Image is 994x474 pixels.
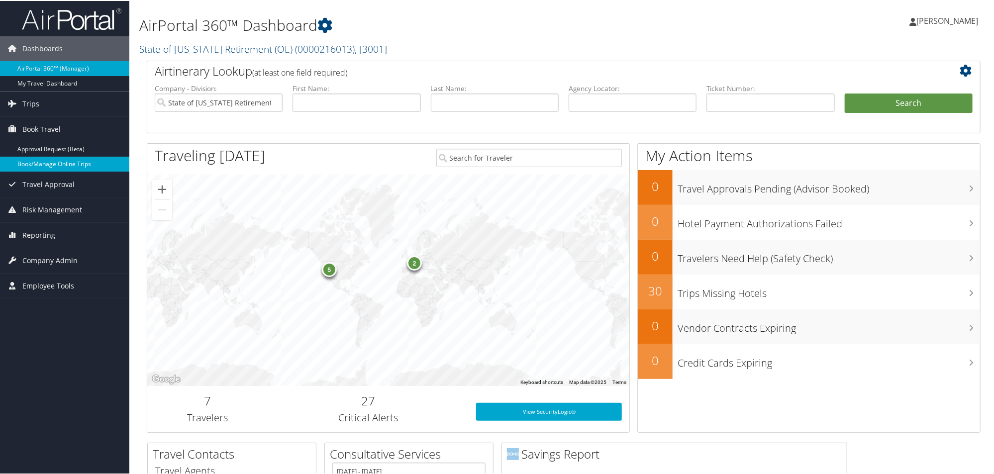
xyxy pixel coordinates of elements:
label: First Name: [293,83,420,93]
h2: Airtinerary Lookup [155,62,903,79]
h2: 0 [638,316,673,333]
a: 0Travelers Need Help (Safety Check) [638,239,980,274]
a: Open this area in Google Maps (opens a new window) [150,372,183,385]
span: Trips [22,91,39,115]
h2: 0 [638,351,673,368]
a: 0Vendor Contracts Expiring [638,308,980,343]
span: Travel Approval [22,171,75,196]
h2: 0 [638,177,673,194]
a: 0Credit Cards Expiring [638,343,980,378]
img: domo-logo.png [507,447,519,459]
span: Risk Management [22,196,82,221]
a: 0Hotel Payment Authorizations Failed [638,204,980,239]
h3: Hotel Payment Authorizations Failed [678,211,980,230]
h2: 30 [638,282,673,298]
span: Employee Tools [22,273,74,297]
a: [PERSON_NAME] [909,5,988,35]
button: Zoom in [152,179,172,198]
h3: Travelers [155,410,260,424]
span: Company Admin [22,247,78,272]
label: Last Name: [431,83,559,93]
span: (at least one field required) [252,66,347,77]
a: 30Trips Missing Hotels [638,274,980,308]
h1: AirPortal 360™ Dashboard [139,14,705,35]
div: 2 [407,255,422,270]
input: Search for Traveler [436,148,622,166]
label: Agency Locator: [569,83,696,93]
h2: Consultative Services [330,445,493,462]
a: View SecurityLogic® [476,402,622,420]
div: 5 [321,261,336,276]
h2: Savings Report [507,445,847,462]
h2: 27 [275,391,461,408]
h1: My Action Items [638,144,980,165]
h3: Travelers Need Help (Safety Check) [678,246,980,265]
h2: 0 [638,212,673,229]
img: Google [150,372,183,385]
h3: Travel Approvals Pending (Advisor Booked) [678,176,980,195]
span: Reporting [22,222,55,247]
a: 0Travel Approvals Pending (Advisor Booked) [638,169,980,204]
label: Company - Division: [155,83,283,93]
h3: Credit Cards Expiring [678,350,980,369]
button: Keyboard shortcuts [520,378,563,385]
button: Zoom out [152,199,172,219]
h2: Travel Contacts [153,445,316,462]
label: Ticket Number: [706,83,834,93]
h1: Traveling [DATE] [155,144,265,165]
a: State of [US_STATE] Retirement (OE) [139,41,387,55]
h3: Trips Missing Hotels [678,281,980,299]
h3: Critical Alerts [275,410,461,424]
span: , [ 3001 ] [355,41,387,55]
span: Map data ©2025 [569,379,606,384]
span: Book Travel [22,116,61,141]
a: Terms (opens in new tab) [612,379,626,384]
span: Dashboards [22,35,63,60]
h2: 7 [155,391,260,408]
h3: Vendor Contracts Expiring [678,315,980,334]
button: Search [845,93,973,112]
span: ( 0000216013 ) [295,41,355,55]
img: airportal-logo.png [22,6,121,30]
span: [PERSON_NAME] [916,14,978,25]
h2: 0 [638,247,673,264]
